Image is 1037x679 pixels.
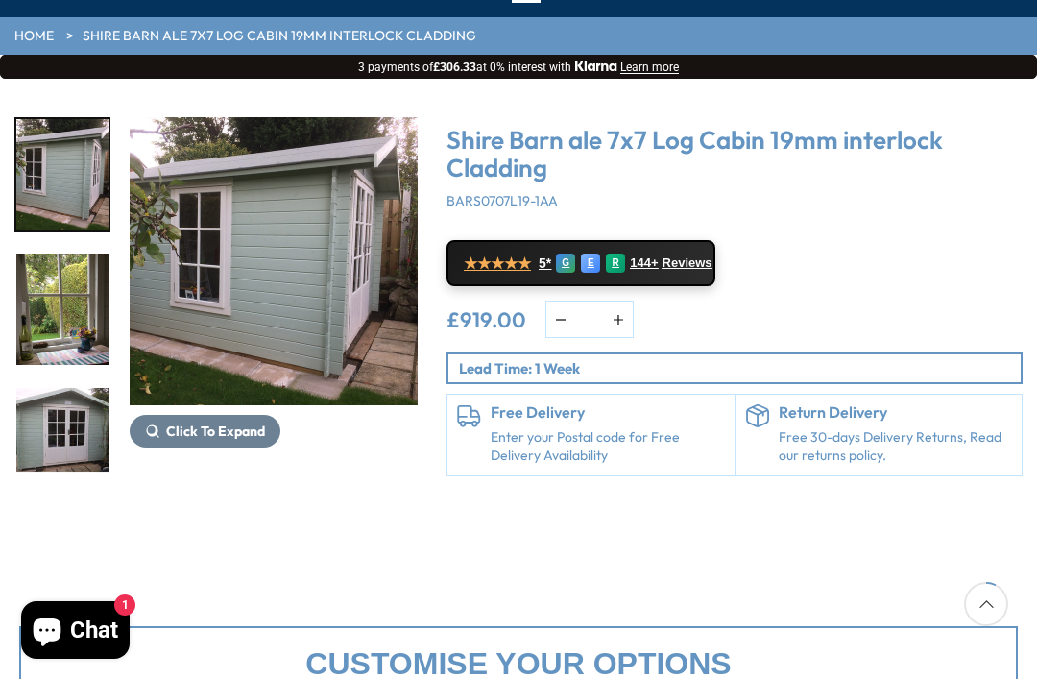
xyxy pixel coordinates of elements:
h6: Free Delivery [491,404,725,422]
img: Barnsdale_3_4855ff5d-416b-49fb-b135-f2c42e7340e7_200x200.jpg [16,254,109,365]
a: HOME [14,27,54,46]
inbox-online-store-chat: Shopify online store chat [15,601,135,664]
div: R [606,254,625,273]
div: 1 / 11 [130,117,418,501]
a: Enter your Postal code for Free Delivery Availability [491,428,725,466]
h3: Shire Barn ale 7x7 Log Cabin 19mm interlock Cladding [446,127,1023,182]
p: Lead Time: 1 Week [459,358,1021,378]
div: E [581,254,600,273]
button: Click To Expand [130,415,280,448]
div: 3 / 11 [14,386,110,501]
span: Click To Expand [166,423,265,440]
p: Free 30-days Delivery Returns, Read our returns policy. [779,428,1013,466]
a: ★★★★★ 5* G E R 144+ Reviews [446,240,715,286]
ins: £919.00 [446,309,526,330]
div: 1 / 11 [14,117,110,232]
span: Reviews [663,255,712,271]
div: G [556,254,575,273]
a: Shire Barn ale 7x7 Log Cabin 19mm interlock Cladding [83,27,476,46]
span: BARS0707L19-1AA [446,192,558,209]
span: ★★★★★ [464,255,531,273]
span: 144+ [630,255,658,271]
h6: Return Delivery [779,404,1013,422]
img: Shire Barn ale 7x7 Log Cabin 19mm interlock Cladding - Best Shed [130,117,418,405]
img: Barnsdale_ef622831-4fbb-42f2-b578-2a342bac17f4_200x200.jpg [16,388,109,499]
img: Barnsdale_2_cea6fa23-7322-4614-ab76-fb9754416e1c_200x200.jpg [16,119,109,230]
div: 2 / 11 [14,252,110,367]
